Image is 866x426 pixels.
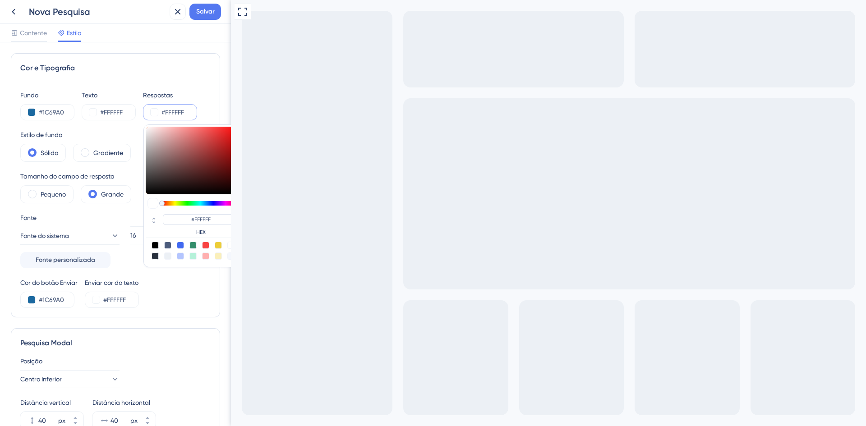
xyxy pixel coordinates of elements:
button: Rate 6 [162,41,181,60]
font: Sólido [41,149,58,156]
input: px [111,415,129,426]
font: px [58,417,65,424]
font: Pesquisa Modal [20,339,72,347]
font: px [130,417,138,424]
font: Fonte do sistema [20,232,69,239]
font: Posição [20,357,42,365]
font: Fonte [20,214,37,221]
button: Rate 10 [249,41,267,60]
font: Respostas [143,92,173,99]
div: How likely are you to recommend our product to your friends or colleagues? [11,23,292,34]
button: Rate 5 [140,41,159,60]
button: Rate 4 [119,41,138,60]
button: Centro Inferior [20,370,120,388]
font: HEX [196,229,206,235]
button: px [139,412,156,421]
button: Rate 2 [75,41,94,60]
font: Distância horizontal [92,399,150,406]
font: Desenvolvido por UserGuiding [106,82,202,89]
font: Estilo [67,29,81,37]
font: Salvar [196,8,215,15]
font: Nova Pesquisa [29,6,90,17]
button: Fonte do sistema [20,227,120,245]
font: Cor e Tipografia [20,64,75,72]
font: Enviar cor do texto [85,279,138,286]
button: Fonte personalizada [20,252,111,268]
font: Gradiente [93,149,123,156]
button: Rate 1 [54,41,73,60]
font: Distância vertical [20,399,71,406]
font: Pequeno [41,191,66,198]
button: Rate 0 [32,41,51,60]
button: px [67,412,83,421]
button: Rate 9 [227,41,246,60]
font: Texto [82,92,97,99]
button: 16 [130,226,166,244]
font: Tamanho do campo de resposta [20,173,115,180]
button: Rate 8 [205,41,224,60]
button: Salvar [189,4,221,20]
button: Rate 3 [97,41,116,60]
font: Estilo de fundo [20,131,62,138]
font: Fundo [20,92,38,99]
button: Rate 7 [184,41,203,60]
font: Cor do botão Enviar [20,279,78,286]
font: Centro Inferior [20,376,62,383]
font: Grande [101,191,124,198]
div: NPS Rating [31,41,269,60]
font: Fonte personalizada [36,256,95,264]
font: Contente [20,29,47,37]
div: Fechar pesquisa [281,7,292,18]
input: px [38,415,56,426]
font: 16 [130,232,136,239]
span: Question 1 / 2 [144,7,156,18]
